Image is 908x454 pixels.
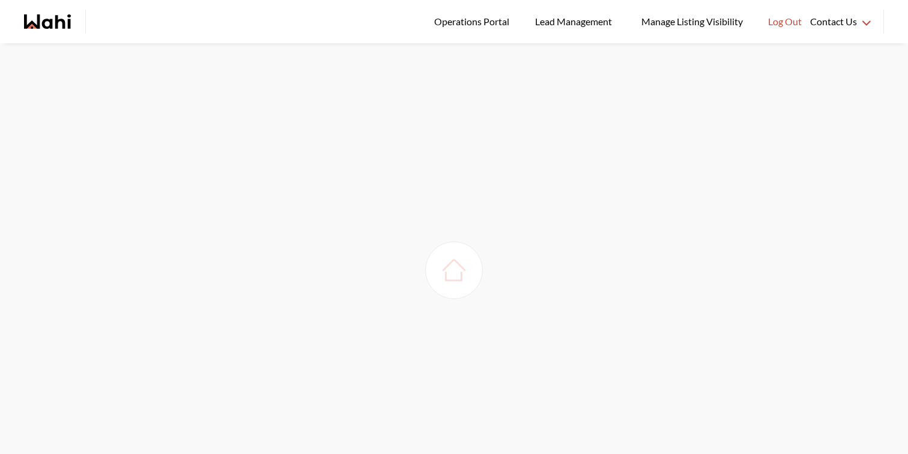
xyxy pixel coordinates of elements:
img: loading house image [437,253,471,287]
span: Lead Management [535,14,616,29]
a: Wahi homepage [24,14,71,29]
span: Manage Listing Visibility [638,14,746,29]
span: Log Out [768,14,802,29]
span: Operations Portal [434,14,513,29]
